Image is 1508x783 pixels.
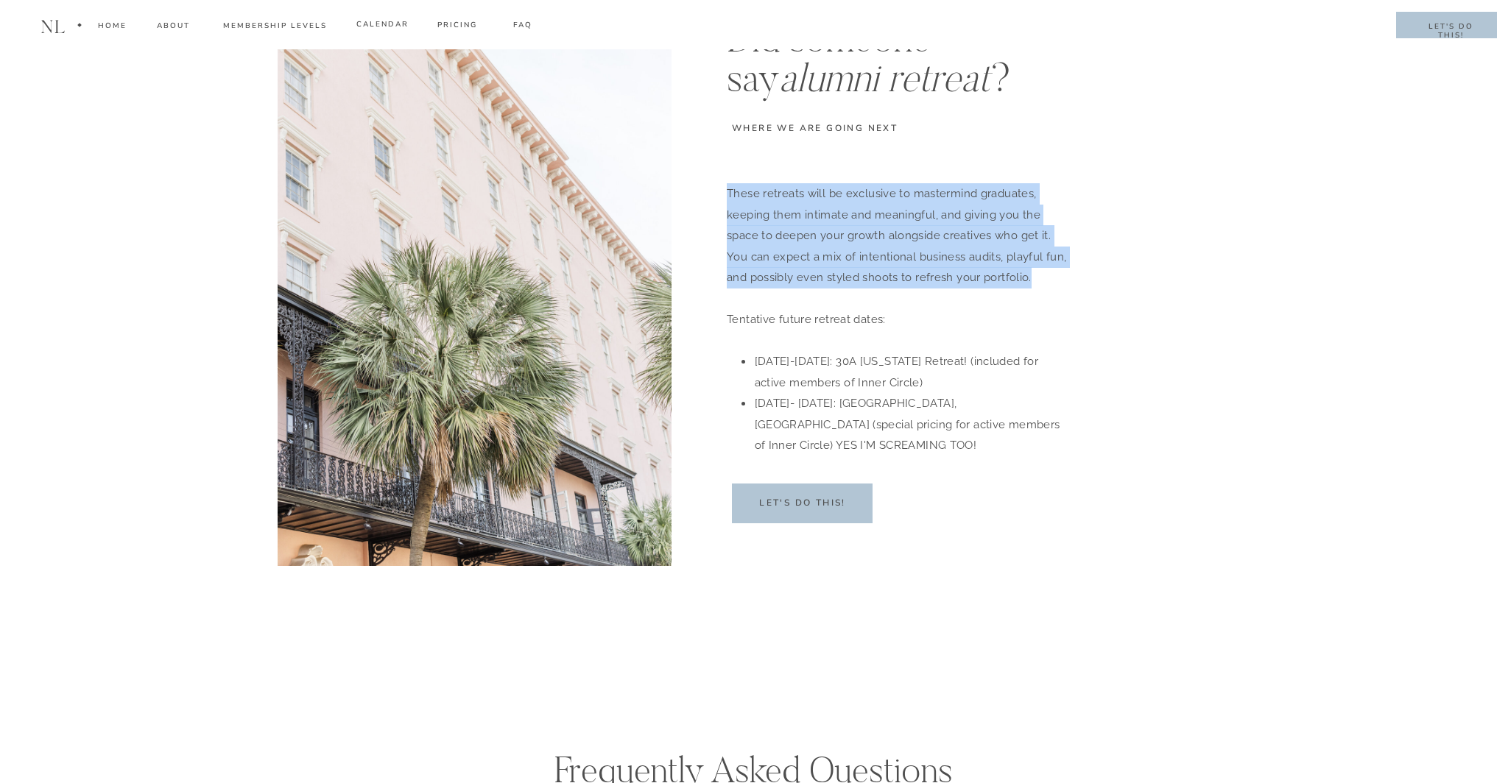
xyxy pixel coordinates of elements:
[753,351,1072,393] li: [DATE]-[DATE]: 30A [US_STATE] Retreat! (included for active members of Inner Circle)
[431,19,483,36] a: pricing
[1414,22,1487,32] a: Let's do this!
[512,19,533,36] a: FAQ
[888,52,990,102] i: retreat
[732,121,982,146] p: where we are going next
[356,18,408,32] a: calendar
[97,20,127,37] a: Home
[727,18,1110,121] h2: Did someone say ?
[779,52,878,102] i: alumni
[744,496,861,511] a: let's do this!
[156,20,191,37] a: about
[219,20,330,37] a: membership levels
[753,393,1072,456] li: [DATE]- [DATE]: [GEOGRAPHIC_DATA], [GEOGRAPHIC_DATA] (special pricing for active members of Inner...
[37,17,69,38] h1: nl
[727,183,1072,449] div: These retreats will be exclusive to mastermind graduates, keeping them intimate and meaningful, a...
